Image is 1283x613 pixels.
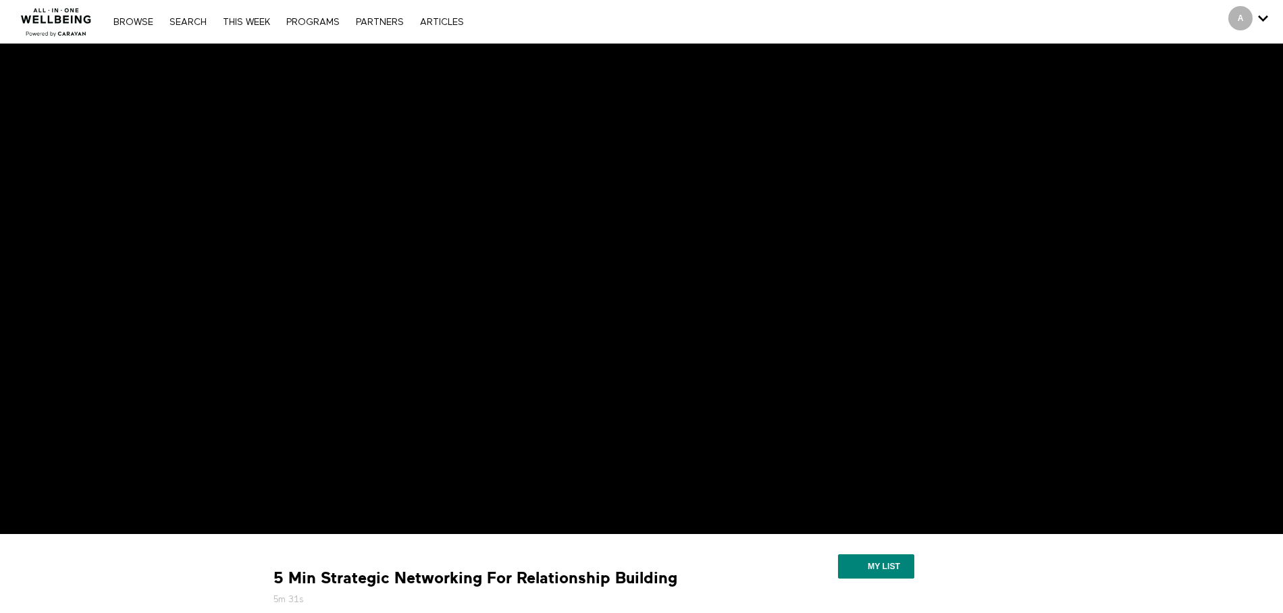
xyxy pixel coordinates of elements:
a: PARTNERS [349,18,411,27]
a: Browse [107,18,160,27]
a: THIS WEEK [216,18,277,27]
strong: 5 Min Strategic Networking For Relationship Building [273,568,677,589]
a: PROGRAMS [280,18,346,27]
nav: Primary [107,15,470,28]
h5: 5m 31s [273,593,726,606]
button: My list [838,554,914,579]
a: ARTICLES [413,18,471,27]
a: Search [163,18,213,27]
